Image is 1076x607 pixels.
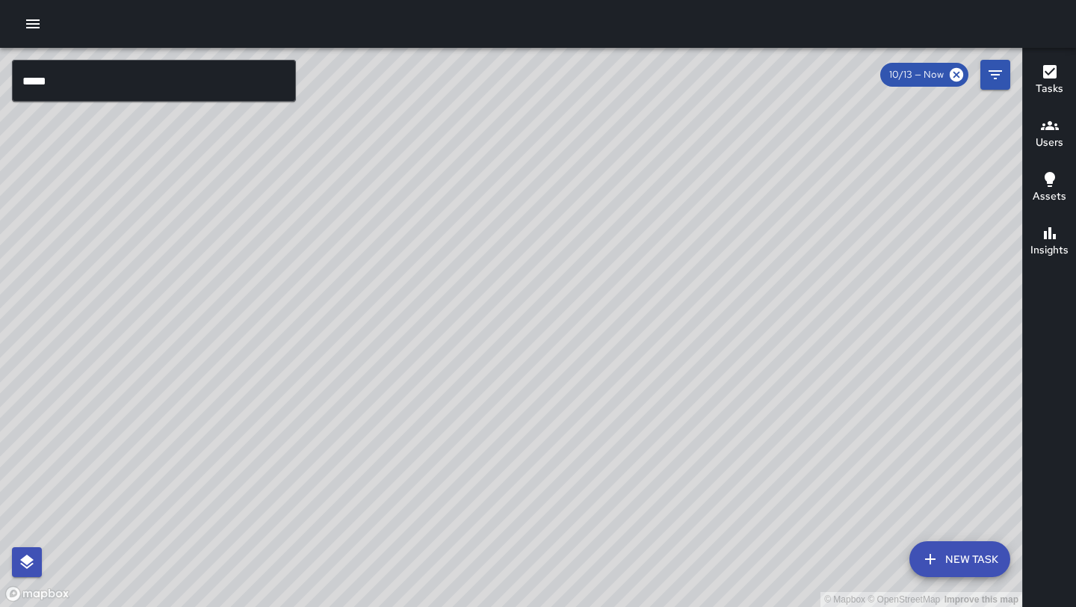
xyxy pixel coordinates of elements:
button: Assets [1023,161,1076,215]
div: 10/13 — Now [880,63,968,87]
h6: Insights [1030,242,1069,259]
h6: Users [1036,135,1063,151]
button: Tasks [1023,54,1076,108]
button: Users [1023,108,1076,161]
h6: Tasks [1036,81,1063,97]
button: New Task [909,541,1010,577]
span: 10/13 — Now [880,67,953,82]
h6: Assets [1033,188,1066,205]
button: Filters [980,60,1010,90]
button: Insights [1023,215,1076,269]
